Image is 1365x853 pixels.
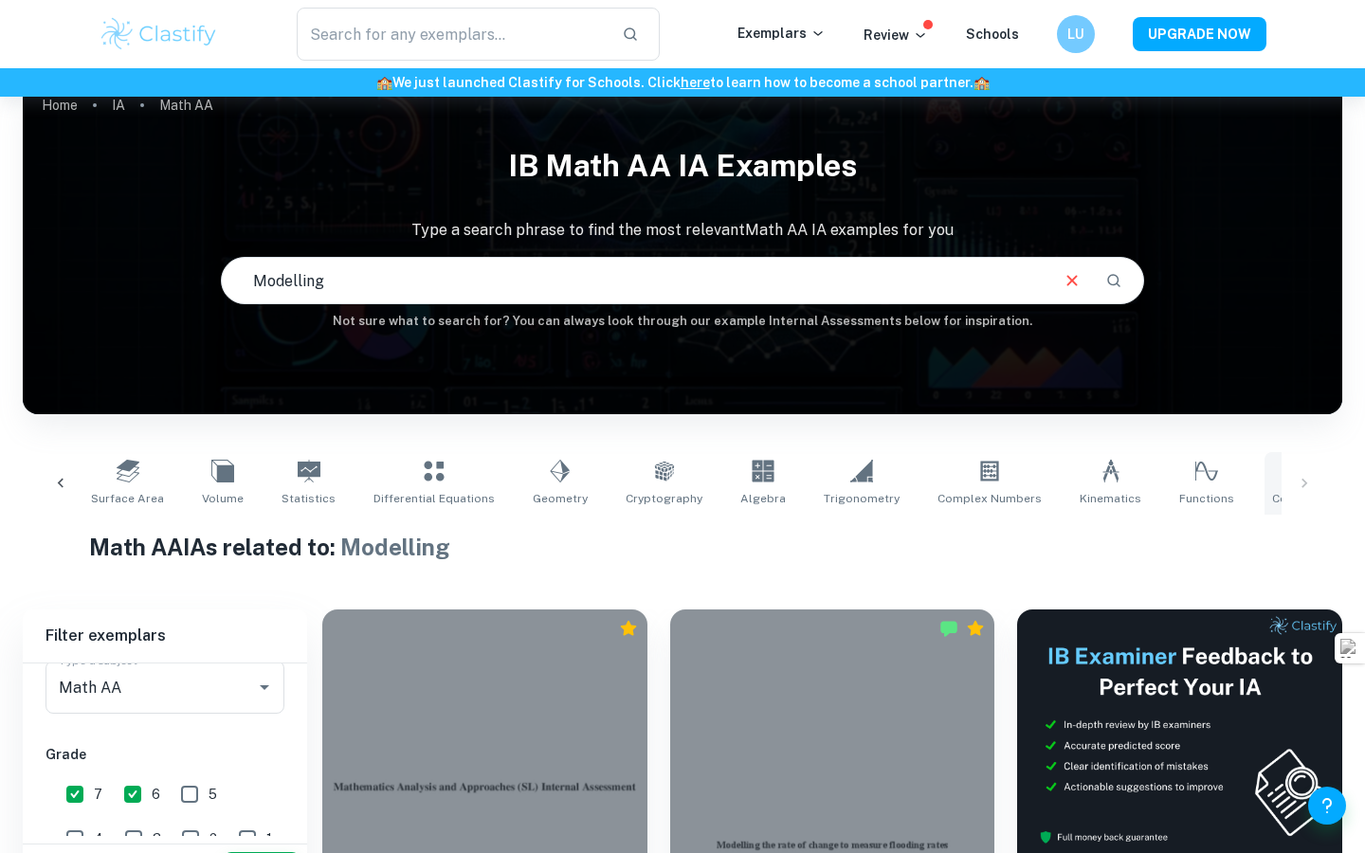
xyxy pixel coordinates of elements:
[297,8,607,61] input: Search for any exemplars...
[939,619,958,638] img: Marked
[1308,787,1346,825] button: Help and Feedback
[112,92,125,118] a: IA
[740,490,786,507] span: Algebra
[153,828,161,849] span: 3
[373,490,495,507] span: Differential Equations
[681,75,710,90] a: here
[222,254,1046,307] input: E.g. modelling a logo, player arrangements, shape of an egg...
[202,490,244,507] span: Volume
[159,95,213,116] p: Math AA
[1179,490,1234,507] span: Functions
[1133,17,1266,51] button: UPGRADE NOW
[1065,24,1087,45] h6: LU
[966,27,1019,42] a: Schools
[152,784,160,805] span: 6
[42,92,78,118] a: Home
[824,490,900,507] span: Trigonometry
[376,75,392,90] span: 🏫
[974,75,990,90] span: 🏫
[266,828,272,849] span: 1
[94,828,103,849] span: 4
[966,619,985,638] div: Premium
[45,744,284,765] h6: Grade
[23,219,1342,242] p: Type a search phrase to find the most relevant Math AA IA examples for you
[1080,490,1141,507] span: Kinematics
[99,15,219,53] img: Clastify logo
[94,784,102,805] span: 7
[209,828,217,849] span: 2
[251,674,278,700] button: Open
[23,312,1342,331] h6: Not sure what to search for? You can always look through our example Internal Assessments below f...
[282,490,336,507] span: Statistics
[23,136,1342,196] h1: IB Math AA IA examples
[209,784,217,805] span: 5
[23,609,307,662] h6: Filter exemplars
[1057,15,1095,53] button: LU
[864,25,928,45] p: Review
[4,72,1361,93] h6: We just launched Clastify for Schools. Click to learn how to become a school partner.
[626,490,702,507] span: Cryptography
[1054,263,1090,299] button: Clear
[340,534,450,560] span: Modelling
[533,490,588,507] span: Geometry
[937,490,1042,507] span: Complex Numbers
[89,530,1277,564] h1: Math AA IAs related to:
[1017,609,1342,853] img: Thumbnail
[737,23,826,44] p: Exemplars
[91,490,164,507] span: Surface Area
[1272,490,1336,507] span: Correlation
[1098,264,1130,297] button: Search
[619,619,638,638] div: Premium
